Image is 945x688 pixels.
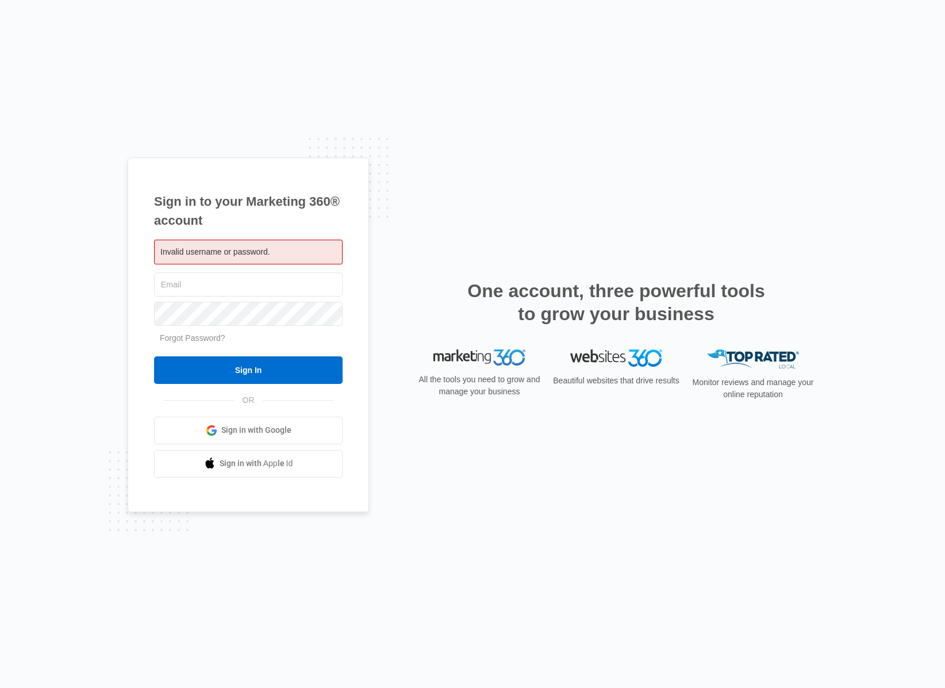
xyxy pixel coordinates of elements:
[154,356,343,384] input: Sign In
[154,417,343,444] a: Sign in with Google
[689,376,817,401] p: Monitor reviews and manage your online reputation
[154,272,343,297] input: Email
[220,458,293,470] span: Sign in with Apple Id
[570,349,662,366] img: Websites 360
[235,394,263,406] span: OR
[154,192,343,230] h1: Sign in to your Marketing 360® account
[160,333,225,343] a: Forgot Password?
[707,349,799,368] img: Top Rated Local
[433,349,525,366] img: Marketing 360
[160,247,270,256] span: Invalid username or password.
[552,375,681,387] p: Beautiful websites that drive results
[415,374,544,398] p: All the tools you need to grow and manage your business
[323,278,337,291] keeper-lock: Open Keeper Popup
[221,424,291,436] span: Sign in with Google
[154,450,343,478] a: Sign in with Apple Id
[464,279,769,325] h2: One account, three powerful tools to grow your business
